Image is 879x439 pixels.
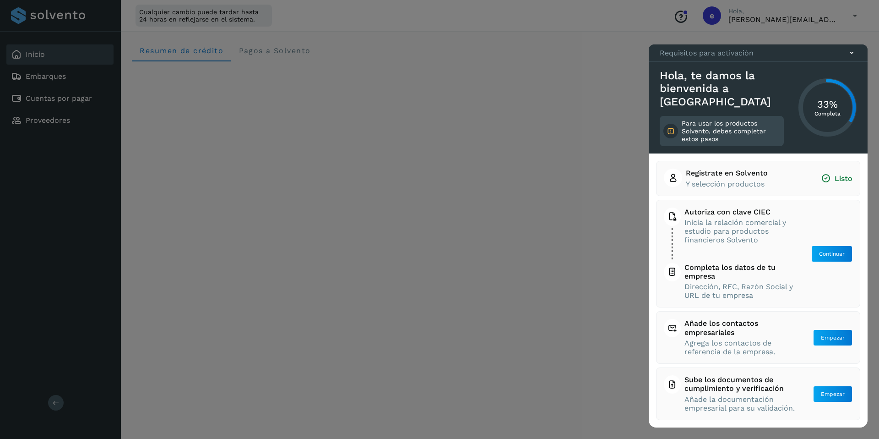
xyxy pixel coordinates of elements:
h3: 33% [814,99,841,110]
button: Añade los contactos empresarialesAgrega los contactos de referencia de la empresa.Empezar [664,319,852,356]
span: Listo [821,174,852,183]
span: Registrate en Solvento [686,169,768,177]
span: Empezar [821,390,845,398]
p: Requisitos para activación [660,49,754,57]
span: Añade la documentación empresarial para su validación. [684,395,796,412]
button: Empezar [813,386,852,402]
h3: Hola, te damos la bienvenida a [GEOGRAPHIC_DATA] [660,69,784,109]
span: Continuar [819,250,845,258]
span: Empezar [821,334,845,342]
button: Continuar [811,246,852,262]
p: Completa [814,110,841,117]
span: Y selección productos [686,180,768,188]
button: Empezar [813,329,852,346]
span: Inicia la relación comercial y estudio para productos financieros Solvento [684,218,794,245]
span: Autoriza con clave CIEC [684,208,794,216]
div: Requisitos para activación [649,44,868,62]
button: Autoriza con clave CIECInicia la relación comercial y estudio para productos financieros Solvento... [664,208,852,300]
span: Completa los datos de tu empresa [684,263,794,280]
span: Dirección, RFC, Razón Social y URL de tu empresa [684,282,794,300]
span: Agrega los contactos de referencia de la empresa. [684,339,796,356]
button: Registrate en SolventoY selección productosListo [664,169,852,188]
span: Sube los documentos de cumplimiento y verificación [684,375,796,393]
button: Sube los documentos de cumplimiento y verificaciónAñade la documentación empresarial para su vali... [664,375,852,412]
p: Para usar los productos Solvento, debes completar estos pasos [682,120,780,143]
span: Añade los contactos empresariales [684,319,796,336]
